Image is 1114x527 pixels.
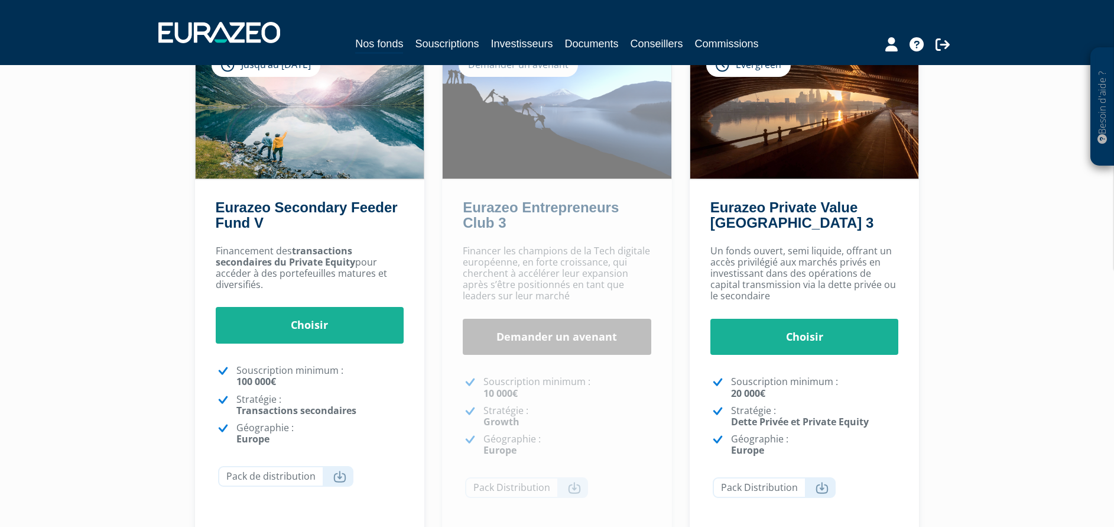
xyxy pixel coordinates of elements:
[483,387,518,400] strong: 10 000€
[483,444,517,457] strong: Europe
[218,466,353,487] a: Pack de distribution
[236,422,404,445] p: Géographie :
[695,35,759,52] a: Commissions
[565,35,619,52] a: Documents
[491,35,553,52] a: Investisseurs
[1096,54,1109,160] p: Besoin d'aide ?
[731,415,869,428] strong: Dette Privée et Private Equity
[713,477,836,498] a: Pack Distribution
[236,375,276,388] strong: 100 000€
[731,434,899,456] p: Géographie :
[196,40,424,179] img: Eurazeo Secondary Feeder Fund V
[463,319,651,355] a: Demander un avenant
[443,40,671,179] img: Eurazeo Entrepreneurs Club 3
[731,376,899,399] p: Souscription minimum :
[216,244,355,269] strong: transactions secondaires du Private Equity
[236,365,404,387] p: Souscription minimum :
[355,35,403,54] a: Nos fonds
[236,432,269,445] strong: Europe
[731,405,899,428] p: Stratégie :
[731,387,765,400] strong: 20 000€
[483,415,519,428] strong: Growth
[236,404,356,417] strong: Transactions secondaires
[710,319,899,355] a: Choisir
[236,394,404,416] p: Stratégie :
[690,40,919,179] img: Eurazeo Private Value Europe 3
[483,434,651,456] p: Géographie :
[415,35,479,52] a: Souscriptions
[710,199,873,231] a: Eurazeo Private Value [GEOGRAPHIC_DATA] 3
[465,477,588,498] a: Pack Distribution
[463,199,619,231] a: Eurazeo Entrepreneurs Club 3
[216,199,398,231] a: Eurazeo Secondary Feeder Fund V
[158,22,280,43] img: 1732889491-logotype_eurazeo_blanc_rvb.png
[483,405,651,428] p: Stratégie :
[216,307,404,344] a: Choisir
[483,376,651,399] p: Souscription minimum :
[710,245,899,302] p: Un fonds ouvert, semi liquide, offrant un accès privilégié aux marchés privés en investissant dan...
[463,245,651,302] p: Financer les champions de la Tech digitale européenne, en forte croissance, qui cherchent à accél...
[631,35,683,52] a: Conseillers
[731,444,764,457] strong: Europe
[216,245,404,291] p: Financement des pour accéder à des portefeuilles matures et diversifiés.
